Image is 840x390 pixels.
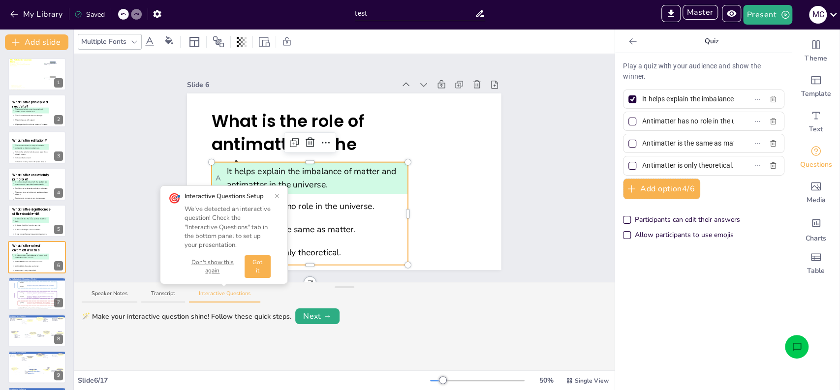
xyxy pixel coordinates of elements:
[8,168,66,200] div: 4
[12,244,40,257] span: What is the role of antimatter in the universe?
[7,6,67,22] button: My Library
[185,205,271,249] div: We've detected an interactive question! Check the "Interactive Questions" tab in the bottom panel...
[12,207,50,220] span: What is the significance of the double-slit experiment?
[54,334,63,344] div: 8
[15,343,22,345] span: [PERSON_NAME]
[185,192,271,201] div: Interactive Questions Setup
[257,34,272,50] div: Resize presentation
[641,30,782,53] p: Quiz
[189,290,260,303] button: Interactive Questions
[82,290,137,303] button: Speaker Notes
[13,187,48,190] span: Particles can be located precisely at all times.
[54,115,63,124] div: 2
[623,61,784,82] p: Play a quiz with your audience and show the winner.
[13,115,14,117] span: B
[806,234,826,243] span: Charts
[13,265,48,268] span: Antimatter is the same as matter.
[13,219,14,221] span: A
[13,123,48,125] span: Light speed varies with the observer's speed.
[534,375,558,386] div: 50 %
[212,109,364,179] span: What is the role of antimatter in the universe?
[642,114,734,128] input: Option 2
[13,123,14,125] span: D
[13,217,48,222] span: It demonstrates the wave-particle duality of light.
[216,165,404,191] span: It helps explain the imbalance of matter and antimatter in the universe.
[216,223,404,236] span: Antimatter is the same as matter.
[216,246,404,259] span: Antimatter is only theoretical.
[13,265,14,267] span: C
[792,246,840,281] div: Add a table
[8,205,66,237] div: 5
[792,140,840,175] div: Get real-time input from your audience
[54,78,63,88] div: 1
[623,179,700,199] button: Add option4/6
[25,344,32,346] span: [PERSON_NAME]
[11,328,17,330] span: [PERSON_NAME]
[54,151,63,161] div: 3
[13,270,14,271] span: D
[809,5,827,25] button: M C
[661,5,681,25] span: Export to PowerPoint
[642,136,734,150] input: Option 3
[11,89,21,90] span: [DATE] – [DATE]
[13,182,14,184] span: A
[575,376,609,385] span: Single View
[78,375,430,386] div: Slide 6 / 17
[635,230,734,240] div: Allow participants to use emojis
[642,92,734,106] input: Option 1
[807,266,825,276] span: Table
[13,119,48,121] span: Mass increases with speed.
[12,138,47,143] span: What is time dilation?
[743,5,792,25] button: Present
[623,230,734,240] div: Allow participants to use emojis
[53,328,59,330] span: [PERSON_NAME]
[13,224,48,227] span: It shows that light is only a particle.
[792,104,840,140] div: Add text boxes
[13,162,14,164] span: D
[683,5,718,20] button: Master
[13,233,14,235] span: D
[216,173,220,183] span: A
[792,210,840,246] div: Add charts and graphs
[275,192,280,200] button: ×
[216,200,404,212] span: Antimatter has no role in the universe.
[161,36,176,47] div: Background color
[13,256,14,258] span: A
[809,6,827,24] div: M C
[13,197,48,202] span: Position and momentum can be measured accurately together.
[792,175,840,210] div: Add images, graphics, shapes or video
[8,351,66,383] div: 9
[5,34,68,50] button: Add slide
[13,261,14,263] span: B
[13,229,14,231] span: C
[13,114,48,117] span: Time is absolute and does not change.
[38,343,45,345] span: [PERSON_NAME]
[355,6,475,21] input: Insert title
[635,215,740,225] div: Participants can edit their answers
[722,5,743,25] span: Preview Presentation
[54,188,63,198] div: 4
[8,131,66,164] div: 3
[13,228,48,231] span: It proves that light cannot interfere.
[13,145,48,150] span: Time moves slower for objects in motion compared to stationary observers.
[809,124,823,134] span: Text
[13,108,48,113] span: The laws of physics are the same in all inertial frames of reference.
[13,152,14,154] span: B
[642,158,734,173] input: Option 4
[792,69,840,104] div: Add ready made slides
[13,119,14,120] span: C
[13,150,48,155] span: Time is the same for all observers regardless of their motion.
[13,269,48,271] span: Antimatter is only theoretical.
[74,9,105,20] div: Saved
[13,187,14,189] span: B
[54,298,63,307] div: 7
[168,192,181,206] div: 🎯
[13,192,14,194] span: C
[801,89,831,99] span: Template
[213,36,224,48] span: Position
[82,311,291,322] div: 🪄 Make your interactive question shine! Follow these quick steps.
[12,173,49,181] span: What is the uncertainty principle?
[13,191,48,196] span: The uncertainty principle only applies to large objects.
[187,34,202,50] div: Layout
[12,100,48,109] span: What is the principle of relativity?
